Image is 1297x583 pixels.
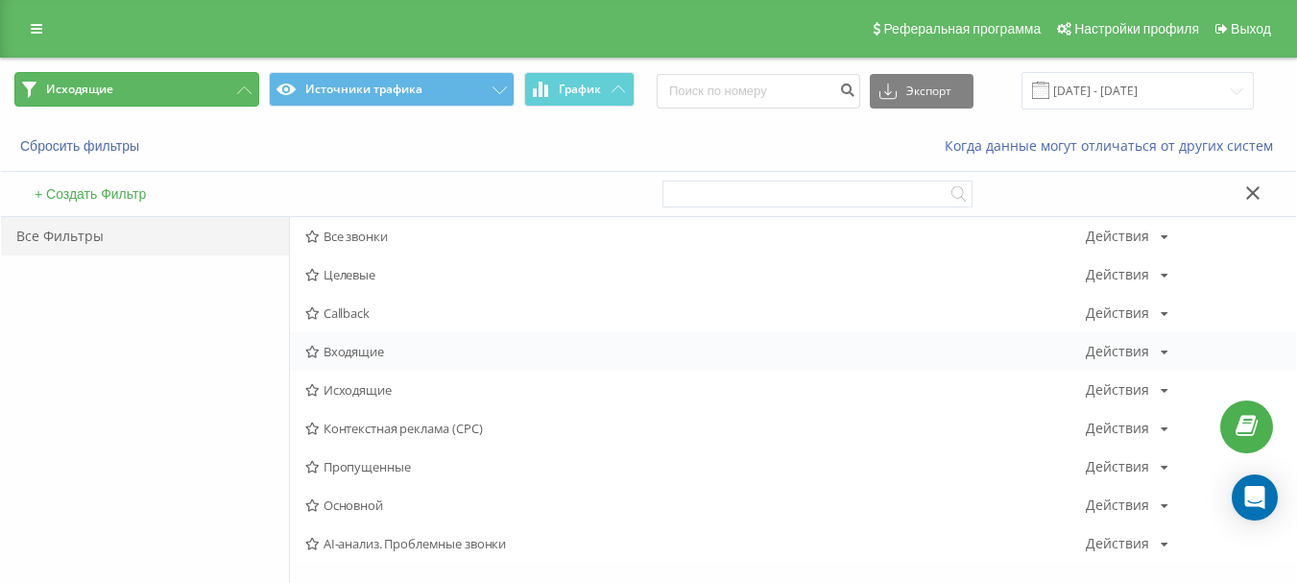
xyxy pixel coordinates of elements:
[305,498,1086,512] span: Основной
[1086,383,1149,397] div: Действия
[1086,230,1149,243] div: Действия
[29,185,152,203] button: + Создать Фильтр
[305,268,1086,281] span: Целевые
[1074,21,1199,36] span: Настройки профиля
[1086,537,1149,550] div: Действия
[1239,184,1267,205] button: Закрыть
[524,72,635,107] button: График
[305,345,1086,358] span: Входящие
[305,460,1086,474] span: Пропущенные
[46,82,113,97] span: Исходящие
[1232,474,1278,521] div: Open Intercom Messenger
[14,72,259,107] button: Исходящие
[1086,422,1149,435] div: Действия
[883,21,1041,36] span: Реферальная программа
[269,72,514,107] button: Источники трафика
[1231,21,1271,36] span: Выход
[305,306,1086,320] span: Callback
[559,83,601,96] span: График
[1086,498,1149,512] div: Действия
[1086,268,1149,281] div: Действия
[305,230,1086,243] span: Все звонки
[870,74,973,109] button: Экспорт
[14,137,149,155] button: Сбросить фильтры
[1086,345,1149,358] div: Действия
[1,217,289,255] div: Все Фильтры
[945,136,1283,155] a: Когда данные могут отличаться от других систем
[1086,306,1149,320] div: Действия
[1086,460,1149,474] div: Действия
[305,422,1086,435] span: Контекстная реклама (CPC)
[657,74,860,109] input: Поиск по номеру
[305,383,1086,397] span: Исходящие
[305,537,1086,550] span: AI-анализ. Проблемные звонки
